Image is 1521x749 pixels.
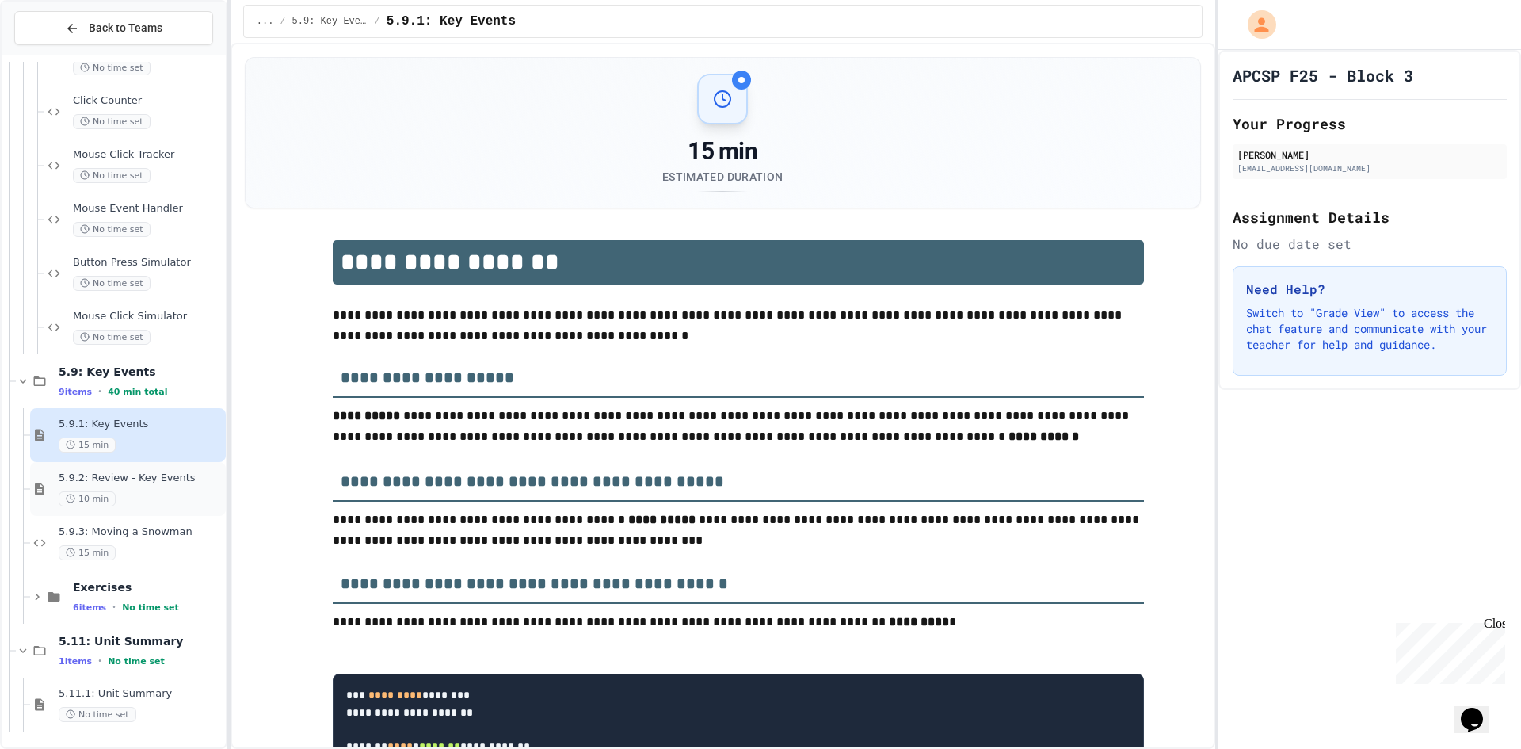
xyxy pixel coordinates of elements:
span: No time set [108,656,165,667]
div: No due date set [1233,235,1507,254]
iframe: chat widget [1389,617,1505,684]
span: 5.9.3: Moving a Snowman [59,525,223,539]
span: Back to Teams [89,20,162,36]
span: 10 min [59,491,116,506]
span: No time set [73,222,151,237]
span: ... [257,15,274,28]
span: Mouse Event Handler [73,202,223,216]
span: 5.9: Key Events [292,15,368,28]
span: Click Counter [73,94,223,108]
span: 5.11.1: Unit Summary [59,687,223,701]
span: 5.9.2: Review - Key Events [59,472,223,485]
span: / [375,15,380,28]
span: No time set [73,114,151,129]
span: No time set [73,60,151,75]
span: No time set [59,707,136,722]
span: 1 items [59,656,92,667]
h2: Assignment Details [1233,206,1507,228]
div: 15 min [662,137,783,166]
div: My Account [1231,6,1280,43]
span: No time set [73,276,151,291]
span: No time set [73,330,151,345]
span: 5.9.1: Key Events [387,12,516,31]
div: Estimated Duration [662,169,783,185]
h2: Your Progress [1233,113,1507,135]
span: • [112,601,116,613]
span: 15 min [59,545,116,560]
span: 40 min total [108,387,167,397]
div: [PERSON_NAME] [1237,147,1502,162]
span: 5.9: Key Events [59,365,223,379]
span: / [280,15,285,28]
div: [EMAIL_ADDRESS][DOMAIN_NAME] [1237,162,1502,174]
span: 5.11: Unit Summary [59,634,223,648]
span: No time set [122,602,179,613]
h3: Need Help? [1246,280,1493,299]
span: 15 min [59,438,116,453]
span: Mouse Click Tracker [73,148,223,162]
span: • [98,655,101,667]
button: Back to Teams [14,11,213,45]
span: 5.9.1: Key Events [59,418,223,431]
span: No time set [73,168,151,183]
span: Mouse Click Simulator [73,310,223,323]
div: Chat with us now!Close [6,6,109,101]
span: Exercises [73,580,223,594]
p: Switch to "Grade View" to access the chat feature and communicate with your teacher for help and ... [1246,305,1493,353]
h1: APCSP F25 - Block 3 [1233,64,1413,86]
span: • [98,385,101,398]
span: 6 items [73,602,106,613]
span: Button Press Simulator [73,256,223,269]
iframe: chat widget [1454,686,1505,733]
span: 9 items [59,387,92,397]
